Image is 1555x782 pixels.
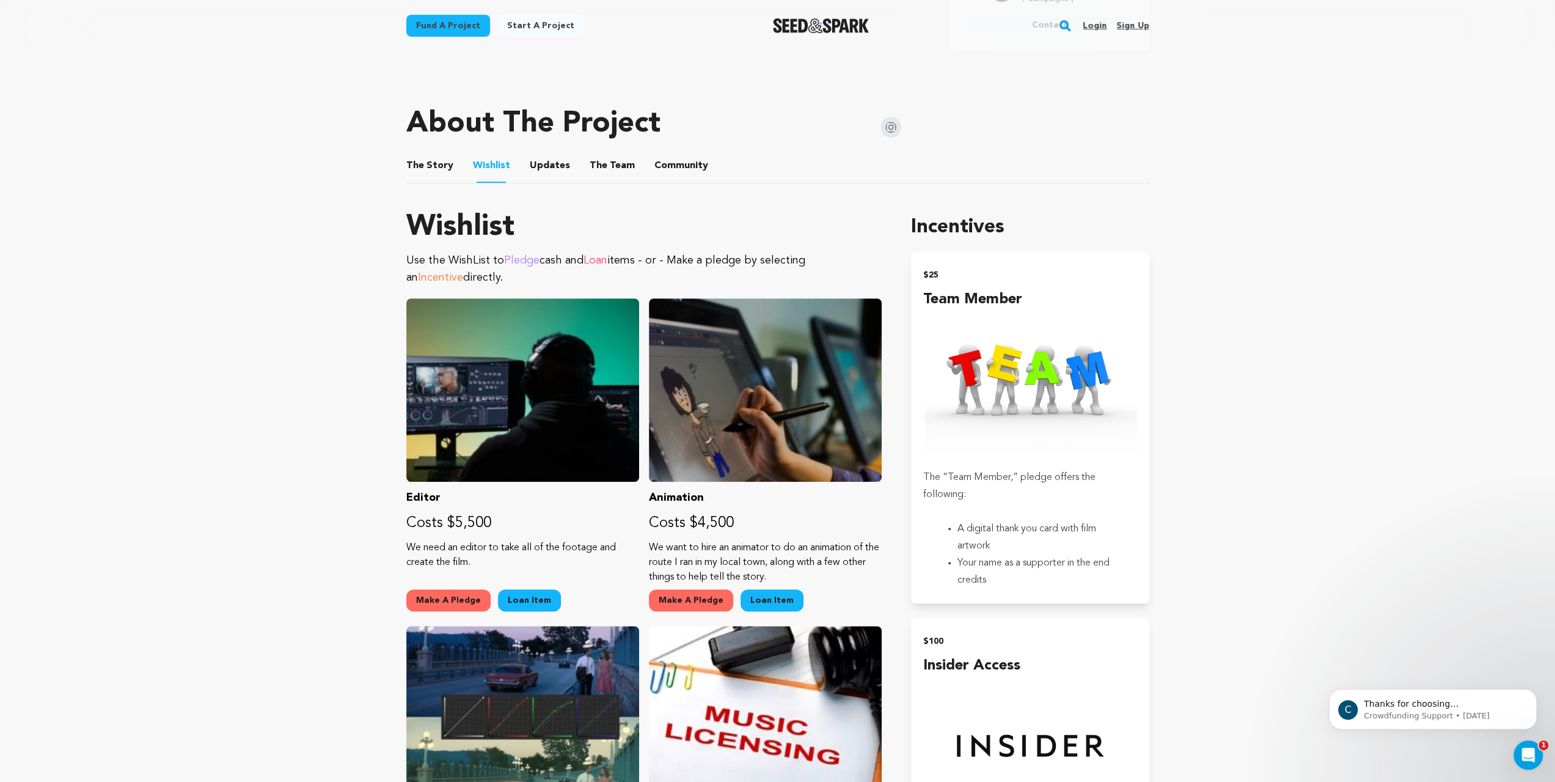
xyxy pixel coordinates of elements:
button: $25 Team Member incentive The “Team Member,” pledge offers the following:A digital thank you card... [911,252,1149,604]
li: Your name as a supporter in the end credits [957,555,1122,589]
h1: About The Project [406,109,660,139]
img: incentive [923,311,1136,460]
span: Community [654,158,708,173]
img: Seed&Spark Instagram Icon [880,117,901,138]
h2: $100 [923,633,1136,650]
li: A digital thank you card with film artwork [957,520,1122,555]
h2: $25 [923,267,1136,284]
button: Make A Pledge [649,589,733,611]
p: Animation [649,489,882,506]
h4: Insider Access [923,655,1136,677]
span: Updates [530,158,570,173]
h1: Wishlist [406,213,882,242]
a: Sign up [1116,16,1149,35]
p: We want to hire an animator to do an animation of the route I ran in my local town, along with a ... [649,540,882,585]
h4: Team Member [923,289,1136,311]
span: Team [590,158,635,173]
span: Incentive [418,272,463,283]
a: Login [1083,16,1107,35]
p: We need an editor to take all of the footage and create the film. [406,540,639,570]
span: Pledge [504,255,540,266]
span: Loan [584,255,607,266]
button: Make A Pledge [406,589,491,611]
p: Editor [406,489,639,506]
a: Seed&Spark Homepage [773,18,869,33]
span: Wishlist [473,158,510,173]
img: Seed&Spark Logo Dark Mode [773,18,869,33]
p: Costs $4,500 [649,514,882,533]
span: The [590,158,607,173]
iframe: Intercom live chat [1513,740,1543,770]
span: 1 [1539,740,1548,750]
p: The “Team Member,” pledge offers the following: [923,469,1136,503]
h1: Incentives [911,213,1149,242]
a: Loan Item [498,589,561,611]
a: Loan Item [741,589,803,611]
span: Story [406,158,453,173]
p: Costs $5,500 [406,514,639,533]
iframe: Intercom notifications message [1311,663,1555,749]
a: Fund a project [406,15,490,37]
span: The [406,158,424,173]
a: Start a project [497,15,584,37]
p: Use the WishList to cash and items - or - Make a pledge by selecting an directly. [406,252,882,286]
